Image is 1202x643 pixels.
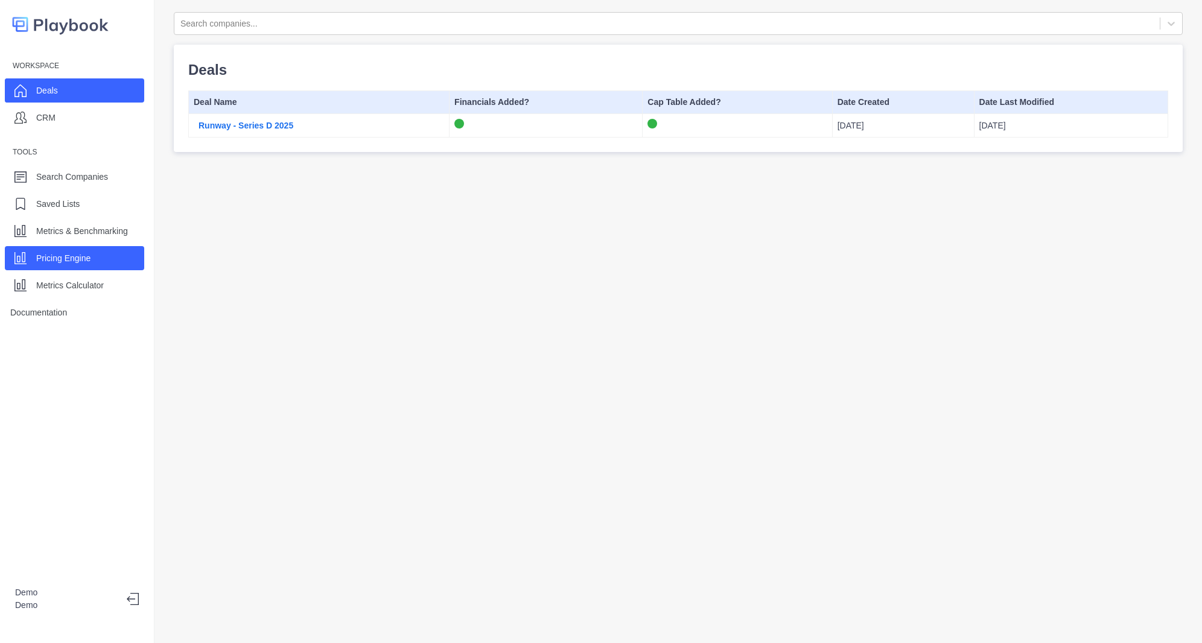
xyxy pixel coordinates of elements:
p: Metrics Calculator [36,279,104,292]
img: on-logo [647,119,657,128]
p: Demo [15,586,117,599]
td: [DATE] [974,114,1168,138]
p: CRM [36,112,56,124]
th: Deal Name [189,91,450,114]
p: Deals [36,84,58,97]
th: Date Created [832,91,974,114]
img: logo-colored [12,12,109,37]
th: Cap Table Added? [643,91,832,114]
th: Financials Added? [450,91,643,114]
button: Runway - Series D 2025 [194,119,298,132]
p: Search Companies [36,171,108,183]
p: Saved Lists [36,198,80,211]
td: [DATE] [832,114,974,138]
p: Metrics & Benchmarking [36,225,128,238]
p: Pricing Engine [36,252,91,265]
p: Demo [15,599,117,612]
th: Date Last Modified [974,91,1168,114]
p: Deals [188,59,1168,81]
p: Documentation [10,306,67,319]
img: on-logo [454,119,464,128]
